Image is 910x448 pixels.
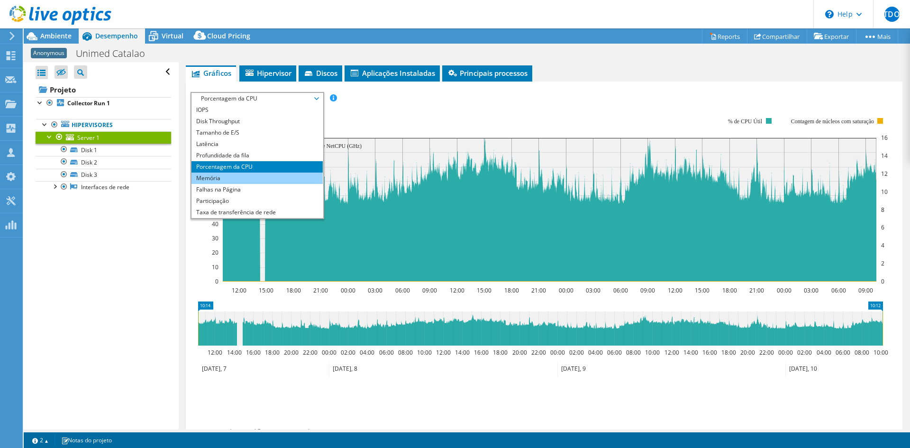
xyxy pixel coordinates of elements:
[504,286,519,294] text: 18:00
[881,277,884,285] text: 0
[531,348,546,357] text: 22:00
[341,286,355,294] text: 00:00
[881,223,884,231] text: 6
[613,286,628,294] text: 06:00
[303,68,337,78] span: Discos
[191,138,323,150] li: Latência
[747,29,807,44] a: Compartilhar
[40,31,72,40] span: Ambiente
[341,348,355,357] text: 02:00
[36,82,171,97] a: Projeto
[417,348,432,357] text: 10:00
[31,48,67,58] span: Anonymous
[208,348,222,357] text: 12:00
[474,348,489,357] text: 16:00
[664,348,679,357] text: 12:00
[436,348,451,357] text: 12:00
[588,348,603,357] text: 04:00
[191,116,323,127] li: Disk Throughput
[422,286,437,294] text: 09:00
[26,434,55,446] a: 2
[77,134,100,142] span: Server 1
[881,188,888,196] text: 10
[36,144,171,156] a: Disk 1
[858,286,873,294] text: 09:00
[493,348,508,357] text: 18:00
[67,99,110,107] b: Collector Run 1
[232,286,246,294] text: 12:00
[550,348,565,357] text: 00:00
[881,259,884,267] text: 2
[322,348,337,357] text: 00:00
[36,156,171,168] a: Disk 2
[683,348,698,357] text: 14:00
[778,348,793,357] text: 00:00
[349,68,435,78] span: Aplicações Instaladas
[881,170,888,178] text: 12
[207,31,250,40] span: Cloud Pricing
[640,286,655,294] text: 09:00
[36,131,171,144] a: Server 1
[791,118,874,125] text: Contagem de núcleos com saturação
[360,348,374,357] text: 04:00
[477,286,491,294] text: 15:00
[749,286,764,294] text: 21:00
[702,29,747,44] a: Reports
[227,348,242,357] text: 14:00
[512,348,527,357] text: 20:00
[884,7,900,22] span: JTDOJ
[55,434,118,446] a: Notas do projeto
[191,150,323,161] li: Profundidade da fila
[212,234,218,242] text: 30
[722,286,737,294] text: 18:00
[259,286,273,294] text: 15:00
[284,348,299,357] text: 20:00
[645,348,660,357] text: 10:00
[36,97,171,110] a: Collector Run 1
[191,184,323,195] li: Falhas na Página
[728,118,763,125] text: % de CPU Útil
[36,169,171,181] a: Disk 3
[265,348,280,357] text: 18:00
[559,286,573,294] text: 00:00
[244,68,291,78] span: Hipervisor
[825,10,834,18] svg: \n
[72,48,160,59] h1: Unimed Catalao
[702,348,717,357] text: 16:00
[721,348,736,357] text: 18:00
[191,104,323,116] li: IOPS
[191,127,323,138] li: Tamanho de E/S
[191,195,323,207] li: Participação
[395,286,410,294] text: 06:00
[855,348,869,357] text: 08:00
[212,263,218,271] text: 10
[450,286,464,294] text: 12:00
[626,348,641,357] text: 08:00
[246,348,261,357] text: 16:00
[196,93,318,104] span: Porcentagem da CPU
[695,286,710,294] text: 15:00
[447,68,528,78] span: Principais processos
[856,29,898,44] a: Mais
[797,348,812,357] text: 02:00
[379,348,394,357] text: 06:00
[804,286,819,294] text: 03:00
[874,348,888,357] text: 10:00
[740,348,755,357] text: 20:00
[191,207,323,218] li: Taxa de transferência de rede
[607,348,622,357] text: 06:00
[668,286,682,294] text: 12:00
[831,286,846,294] text: 06:00
[95,31,138,40] span: Desempenho
[455,348,470,357] text: 14:00
[881,134,888,142] text: 16
[398,348,413,357] text: 08:00
[191,161,323,173] li: Porcentagem da CPU
[807,29,856,44] a: Exportar
[881,152,888,160] text: 14
[759,348,774,357] text: 22:00
[836,348,850,357] text: 06:00
[215,277,218,285] text: 0
[881,241,884,249] text: 4
[212,220,218,228] text: 40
